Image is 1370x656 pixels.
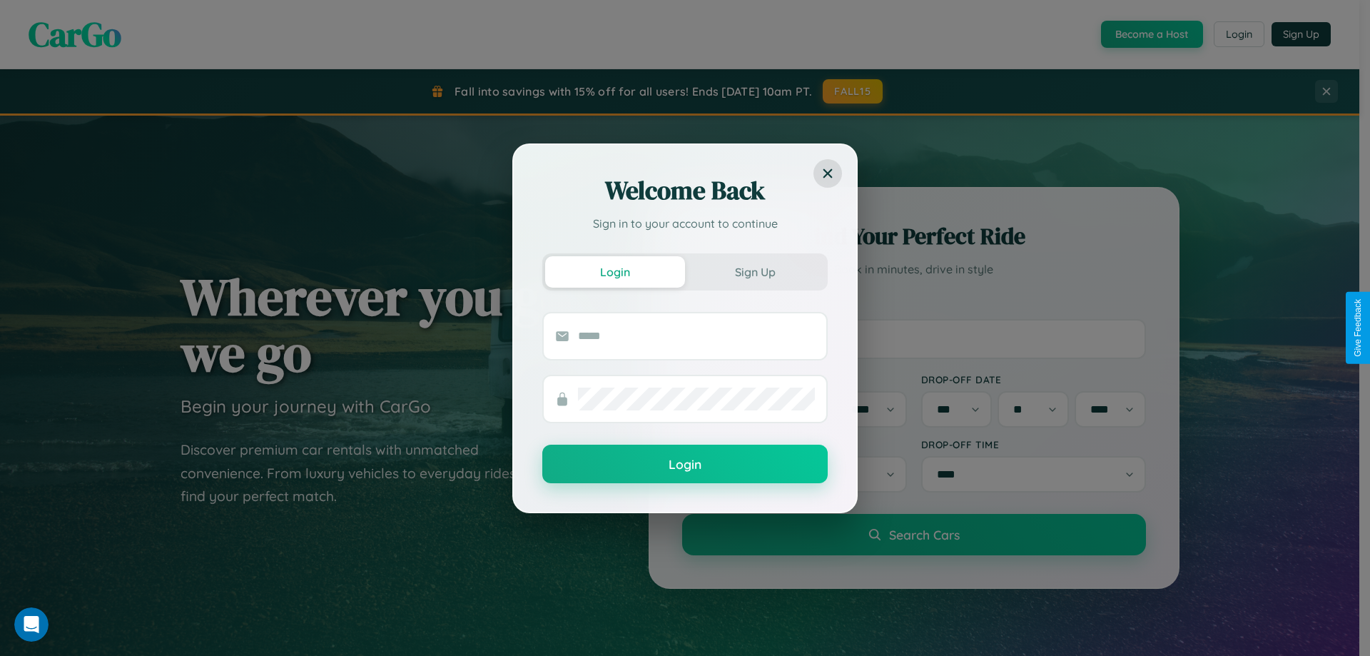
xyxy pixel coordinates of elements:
[542,445,828,483] button: Login
[1353,299,1363,357] div: Give Feedback
[14,607,49,642] iframe: Intercom live chat
[685,256,825,288] button: Sign Up
[545,256,685,288] button: Login
[542,215,828,232] p: Sign in to your account to continue
[542,173,828,208] h2: Welcome Back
